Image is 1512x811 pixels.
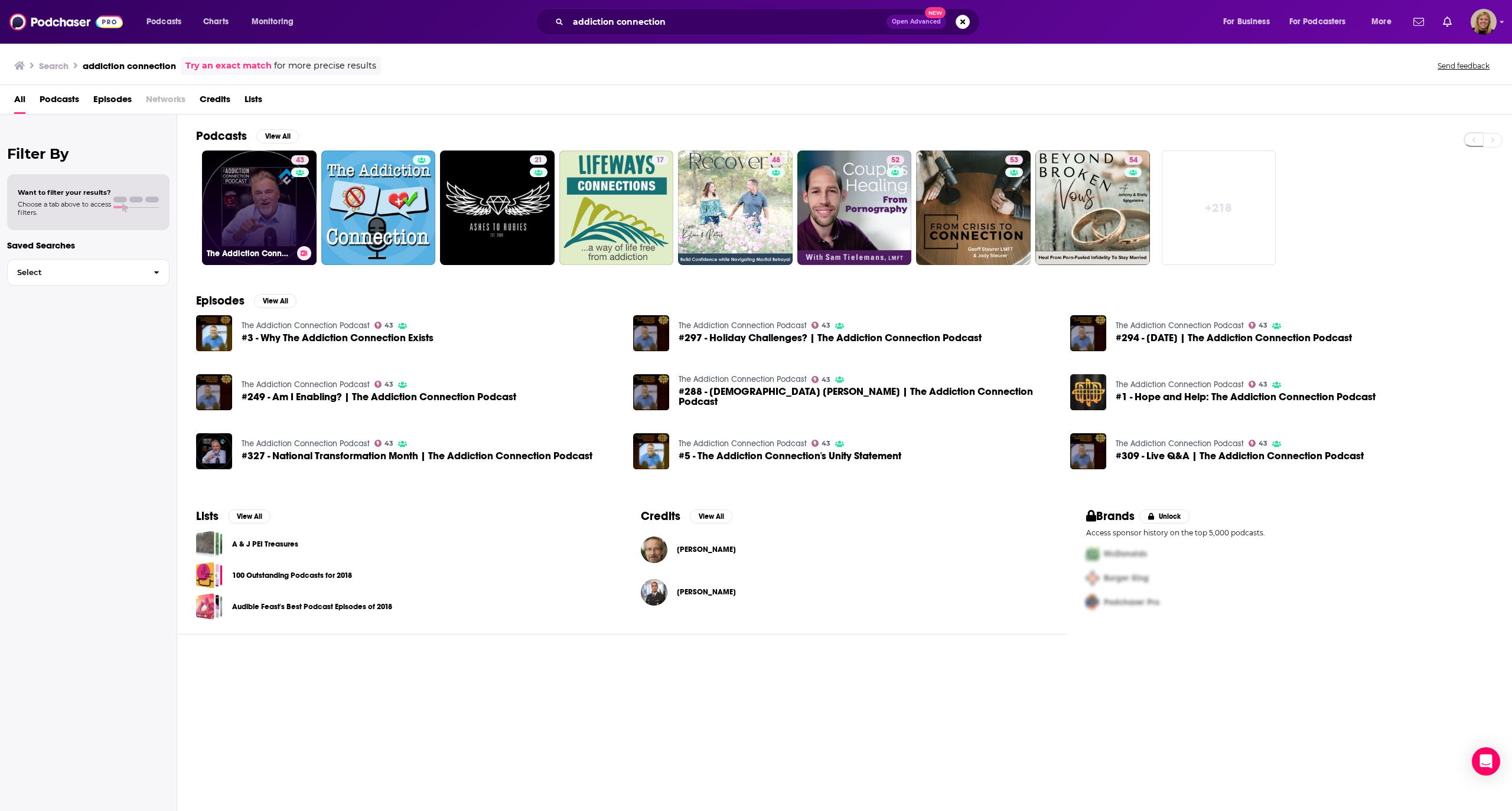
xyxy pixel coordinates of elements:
[1070,433,1106,469] a: #309 - Live Q&A | The Addiction Connection Podcast
[916,151,1031,265] a: 53
[185,59,272,73] a: Try an exact match
[1086,528,1493,537] p: Access sponsor history on the top 5,000 podcasts.
[196,562,223,588] a: 100 Outstanding Podcasts for 2018
[7,145,170,162] h2: Filter By
[93,90,132,114] a: Episodes
[633,315,669,351] img: #297 - Holiday Challenges? | The Addiction Connection Podcast
[1471,9,1497,35] button: Show profile menu
[83,60,176,71] h3: addiction connection
[138,12,197,31] button: open menu
[18,200,111,217] span: Choose a tab above to access filters.
[1104,597,1159,607] span: Podchaser Pro
[207,248,292,259] h3: The Addiction Connection Podcast
[196,509,219,524] h2: Lists
[196,433,232,469] a: #327 - National Transformation Month | The Addiction Connection Podcast
[1116,380,1244,390] a: The Addiction Connection Podcast
[679,439,807,449] a: The Addiction Connection Podcast
[677,545,736,554] span: [PERSON_NAME]
[559,151,674,265] a: 17
[374,322,394,329] a: 43
[1471,9,1497,35] img: User Profile
[679,451,901,461] a: #5 - The Addiction Connection's Unity Statement
[1409,12,1429,32] a: Show notifications dropdown
[535,155,542,166] span: 21
[200,90,230,114] a: Credits
[228,509,271,524] button: View All
[146,90,185,114] span: Networks
[925,7,946,18] span: New
[1070,374,1106,410] a: #1 - Hope and Help: The Addiction Connection Podcast
[1162,151,1276,265] a: +218
[242,321,370,331] a: The Addiction Connection Podcast
[679,374,807,384] a: The Addiction Connection Podcast
[772,155,780,166] span: 48
[887,15,946,29] button: Open AdvancedNew
[633,374,669,410] img: #288 - Pastor Andrew Ward | The Addiction Connection Podcast
[18,188,111,197] span: Want to filter your results?
[291,155,309,165] a: 43
[822,377,830,382] span: 43
[9,11,123,33] img: Podchaser - Follow, Share and Rate Podcasts
[196,593,223,620] a: Audible Feast's Best Podcast Episodes of 2018
[256,129,299,143] button: View All
[1259,323,1267,328] span: 43
[530,155,547,165] a: 21
[203,14,229,30] span: Charts
[892,19,941,25] span: Open Advanced
[40,90,79,114] a: Podcasts
[196,129,247,143] h2: Podcasts
[1081,542,1104,566] img: First Pro Logo
[1289,14,1346,30] span: For Podcasters
[274,59,376,73] span: for more precise results
[202,151,317,265] a: 43The Addiction Connection Podcast
[1081,590,1104,614] img: Third Pro Logo
[1116,321,1244,331] a: The Addiction Connection Podcast
[812,322,831,329] a: 43
[633,433,669,469] img: #5 - The Addiction Connection's Unity Statement
[196,315,232,351] img: #3 - Why The Addiction Connection Exists
[679,333,982,343] a: #297 - Holiday Challenges? | The Addiction Connection Podcast
[245,90,262,114] a: Lists
[1259,382,1267,387] span: 43
[1259,441,1267,446] span: 43
[1249,322,1268,329] a: 43
[384,441,393,446] span: 43
[1249,440,1268,447] a: 43
[232,538,298,551] a: A & J PEI Treasures
[1116,439,1244,449] a: The Addiction Connection Podcast
[1223,14,1270,30] span: For Business
[242,333,434,343] a: #3 - Why The Addiction Connection Exists
[641,531,1048,568] button: Francis WellerFrancis Weller
[547,8,991,35] div: Search podcasts, credits, & more...
[39,60,69,71] h3: Search
[1434,61,1493,71] button: Send feedback
[1104,549,1147,559] span: McDonalds
[1116,333,1352,343] a: #294 - Thanksgiving 2024 | The Addiction Connection Podcast
[812,376,831,383] a: 43
[196,374,232,410] img: #249 - Am I Enabling? | The Addiction Connection Podcast
[651,155,669,165] a: 17
[14,90,25,114] span: All
[1070,315,1106,351] img: #294 - Thanksgiving 2024 | The Addiction Connection Podcast
[1010,155,1018,166] span: 53
[641,537,667,563] img: Francis Weller
[641,573,1048,611] button: Vivek MurthyVivek Murthy
[641,509,732,524] a: CreditsView All
[232,569,352,582] a: 100 Outstanding Podcasts for 2018
[1471,9,1497,35] span: Logged in as avansolkema
[1363,12,1406,31] button: open menu
[767,155,785,165] a: 48
[677,587,736,597] span: [PERSON_NAME]
[195,12,236,31] a: Charts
